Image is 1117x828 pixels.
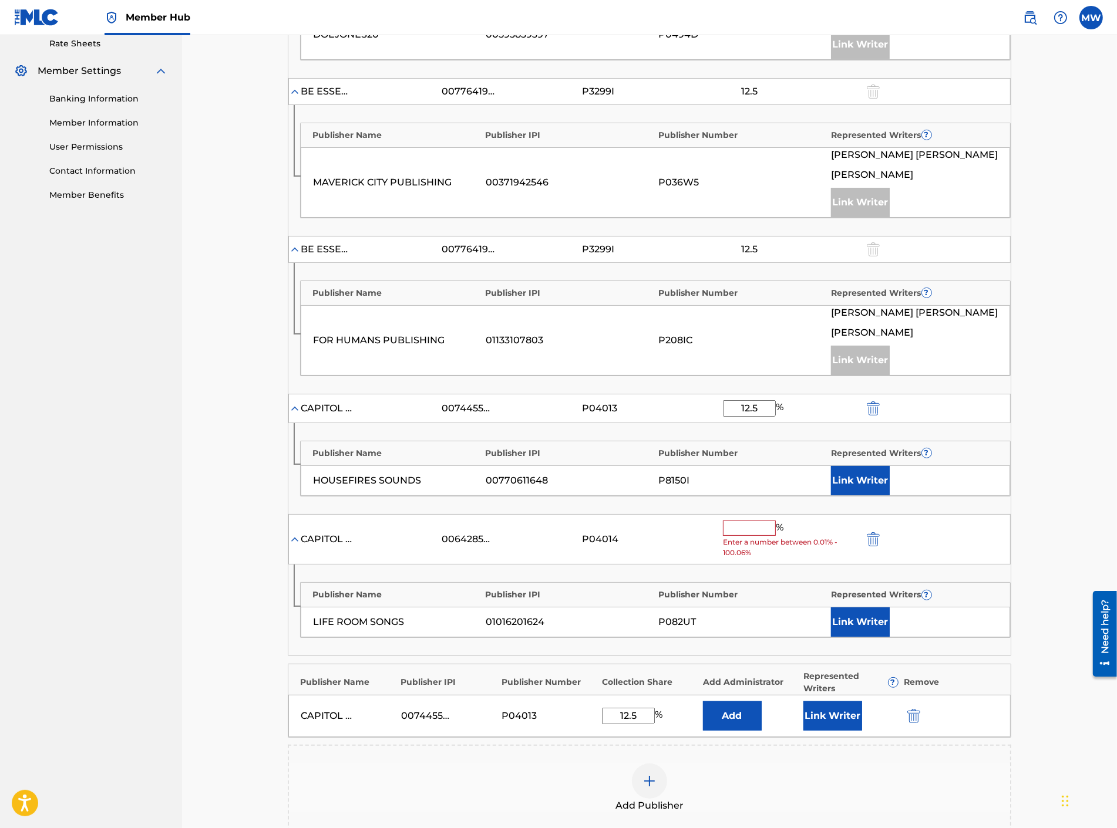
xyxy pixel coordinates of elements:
[312,447,480,459] div: Publisher Name
[14,64,28,78] img: Member Settings
[832,447,999,459] div: Represented Writers
[831,326,913,340] span: [PERSON_NAME]
[486,129,653,141] div: Publisher IPI
[831,148,998,162] span: [PERSON_NAME] [PERSON_NAME]
[49,165,168,177] a: Contact Information
[658,447,826,459] div: Publisher Number
[922,130,931,140] span: ?
[655,708,665,724] span: %
[776,400,786,417] span: %
[313,175,480,190] div: MAVERICK CITY PUBLISHING
[38,64,121,78] span: Member Settings
[602,676,697,688] div: Collection Share
[832,589,999,601] div: Represented Writers
[1023,11,1037,25] img: search
[922,448,931,458] span: ?
[658,474,825,488] div: P8150I
[803,701,862,731] button: Link Writer
[300,676,395,688] div: Publisher Name
[658,129,826,141] div: Publisher Number
[703,676,798,688] div: Add Administrator
[486,615,652,629] div: 01016201624
[49,117,168,129] a: Member Information
[831,607,890,637] button: Link Writer
[49,189,168,201] a: Member Benefits
[14,9,59,26] img: MLC Logo
[401,676,495,688] div: Publisher IPI
[1084,586,1117,681] iframe: Resource Center
[1058,772,1117,828] iframe: Chat Widget
[486,333,652,347] div: 01133107803
[832,129,999,141] div: Represented Writers
[289,244,301,255] img: expand-cell-toggle
[313,333,480,347] div: FOR HUMANS PUBLISHING
[776,521,786,536] span: %
[658,175,825,190] div: P036W5
[486,175,652,190] div: 00371942546
[831,168,913,182] span: [PERSON_NAME]
[831,306,998,320] span: [PERSON_NAME] [PERSON_NAME]
[723,537,858,558] span: Enter a number between 0.01% - 100.06%
[312,589,480,601] div: Publisher Name
[313,615,480,629] div: LIFE ROOM SONGS
[1054,11,1068,25] img: help
[502,676,596,688] div: Publisher Number
[867,532,880,546] img: 12a2ab48e56ec057fbd8.svg
[289,533,301,545] img: expand-cell-toggle
[49,141,168,153] a: User Permissions
[126,11,190,24] span: Member Hub
[312,287,480,299] div: Publisher Name
[658,287,826,299] div: Publisher Number
[1079,6,1103,29] div: User Menu
[289,86,301,97] img: expand-cell-toggle
[889,678,898,687] span: ?
[642,774,657,788] img: add
[658,615,825,629] div: P082UT
[832,287,999,299] div: Represented Writers
[105,11,119,25] img: Top Rightsholder
[803,670,898,695] div: Represented Writers
[154,64,168,78] img: expand
[615,799,684,813] span: Add Publisher
[1062,783,1069,819] div: Drag
[658,333,825,347] div: P208IC
[658,589,826,601] div: Publisher Number
[703,701,762,731] button: Add
[49,38,168,50] a: Rate Sheets
[831,466,890,495] button: Link Writer
[313,474,480,488] div: HOUSEFIRES SOUNDS
[486,287,653,299] div: Publisher IPI
[289,403,301,414] img: expand-cell-toggle
[867,401,880,415] img: 12a2ab48e56ec057fbd8.svg
[486,474,652,488] div: 00770611648
[922,590,931,600] span: ?
[904,676,999,688] div: Remove
[922,288,931,298] span: ?
[1049,6,1072,29] div: Help
[486,589,653,601] div: Publisher IPI
[49,93,168,105] a: Banking Information
[486,447,653,459] div: Publisher IPI
[1018,6,1042,29] a: Public Search
[312,129,480,141] div: Publisher Name
[907,709,920,723] img: 12a2ab48e56ec057fbd8.svg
